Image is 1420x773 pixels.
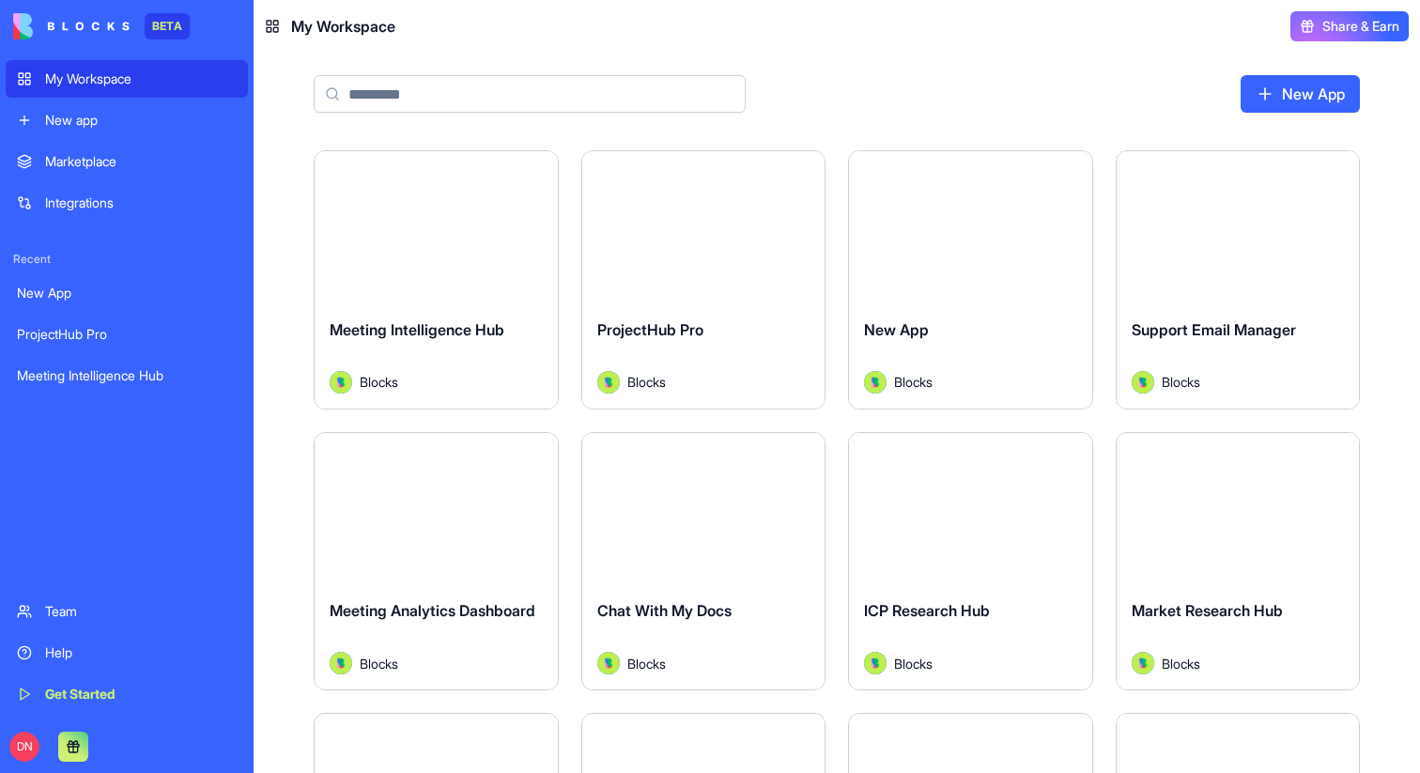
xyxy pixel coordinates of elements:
[360,372,398,392] span: Blocks
[864,601,990,620] span: ICP Research Hub
[848,432,1093,691] a: ICP Research HubAvatarBlocks
[6,184,248,222] a: Integrations
[330,601,535,620] span: Meeting Analytics Dashboard
[864,320,929,339] span: New App
[6,60,248,98] a: My Workspace
[6,316,248,353] a: ProjectHub Pro
[1116,432,1361,691] a: Market Research HubAvatarBlocks
[330,320,504,339] span: Meeting Intelligence Hub
[581,432,826,691] a: Chat With My DocsAvatarBlocks
[894,654,933,673] span: Blocks
[627,654,666,673] span: Blocks
[597,320,703,339] span: ProjectHub Pro
[291,15,395,38] span: My Workspace
[145,13,190,39] div: BETA
[45,193,237,212] div: Integrations
[1322,17,1399,36] span: Share & Earn
[17,284,237,302] div: New App
[6,593,248,630] a: Team
[1162,654,1200,673] span: Blocks
[45,602,237,621] div: Team
[45,643,237,662] div: Help
[848,150,1093,410] a: New AppAvatarBlocks
[1132,371,1154,394] img: Avatar
[1241,75,1360,113] a: New App
[597,371,620,394] img: Avatar
[1162,372,1200,392] span: Blocks
[6,675,248,713] a: Get Started
[9,732,39,762] span: DN
[17,325,237,344] div: ProjectHub Pro
[1132,601,1283,620] span: Market Research Hub
[1290,11,1409,41] button: Share & Earn
[314,432,559,691] a: Meeting Analytics DashboardAvatarBlocks
[17,366,237,385] div: Meeting Intelligence Hub
[13,13,190,39] a: BETA
[330,371,352,394] img: Avatar
[6,357,248,394] a: Meeting Intelligence Hub
[6,101,248,139] a: New app
[45,70,237,88] div: My Workspace
[1132,320,1296,339] span: Support Email Manager
[581,150,826,410] a: ProjectHub ProAvatarBlocks
[13,13,130,39] img: logo
[597,652,620,674] img: Avatar
[45,111,237,130] div: New app
[627,372,666,392] span: Blocks
[6,252,248,267] span: Recent
[864,371,887,394] img: Avatar
[6,634,248,672] a: Help
[894,372,933,392] span: Blocks
[360,654,398,673] span: Blocks
[1116,150,1361,410] a: Support Email ManagerAvatarBlocks
[45,152,237,171] div: Marketplace
[6,274,248,312] a: New App
[1132,652,1154,674] img: Avatar
[864,652,887,674] img: Avatar
[6,143,248,180] a: Marketplace
[330,652,352,674] img: Avatar
[45,685,237,703] div: Get Started
[314,150,559,410] a: Meeting Intelligence HubAvatarBlocks
[597,601,732,620] span: Chat With My Docs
